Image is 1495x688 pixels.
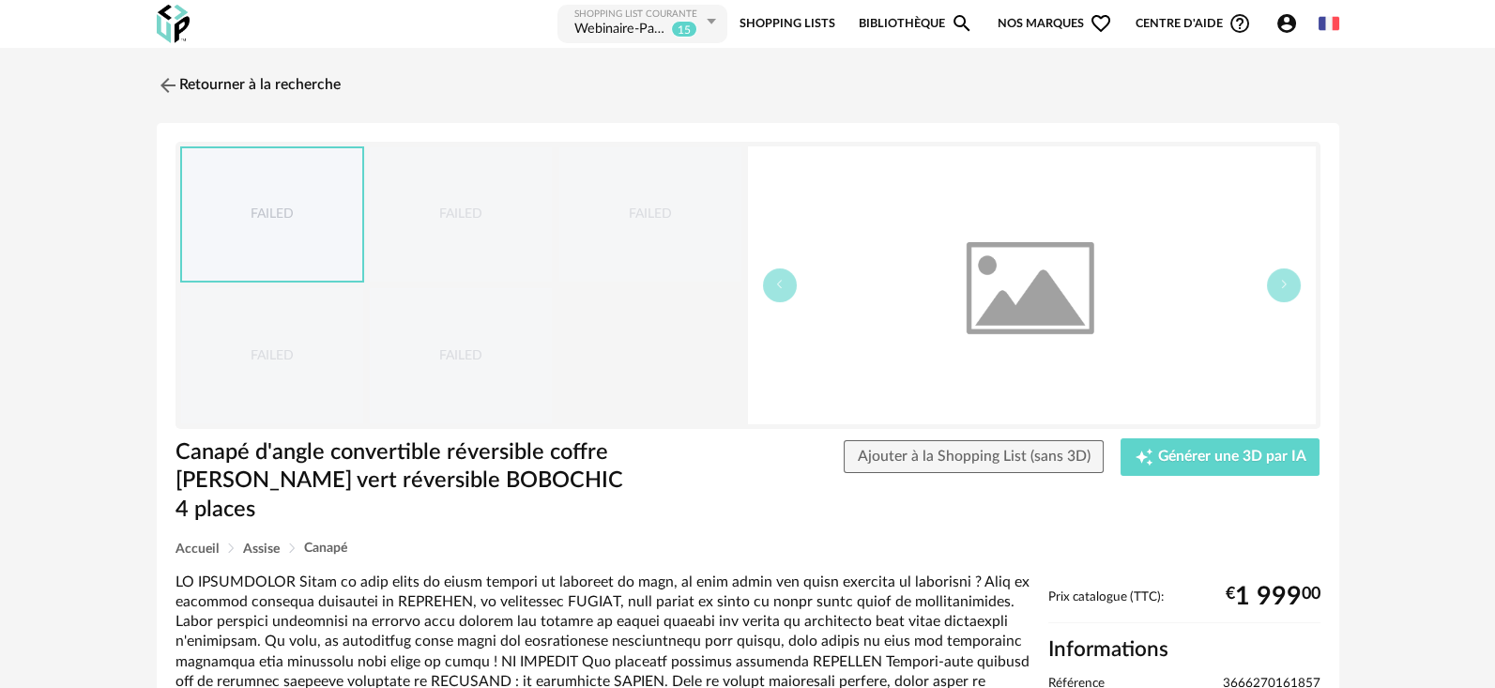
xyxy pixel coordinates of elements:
[574,21,667,39] div: Webinaire-PaletteCAD-UP-23sept
[844,440,1105,474] button: Ajouter à la Shopping List (sans 3D)
[1136,12,1251,35] span: Centre d'aideHelp Circle Outline icon
[1121,438,1320,476] button: Creation icon Générer une 3D par IA
[1048,589,1320,624] div: Prix catalogue (TTC):
[175,542,1320,556] div: Breadcrumb
[181,288,363,422] div: FAILED
[370,147,552,282] div: FAILED
[243,543,280,556] span: Assise
[182,148,362,281] div: FAILED
[748,146,1316,424] img: loading.3d600c4.png
[574,8,702,21] div: Shopping List courante
[1135,448,1153,466] span: Creation icon
[175,543,219,556] span: Accueil
[370,288,552,422] div: FAILED
[157,5,190,43] img: OXP
[559,147,741,282] div: FAILED
[1048,636,1320,664] h2: Informations
[175,438,642,525] h1: Canapé d'angle convertible réversible coffre [PERSON_NAME] vert réversible BOBOCHIC 4 places
[671,21,697,38] sup: 15
[1158,450,1306,465] span: Générer une 3D par IA
[740,3,835,45] a: Shopping Lists
[951,12,973,35] span: Magnify icon
[1275,12,1298,35] span: Account Circle icon
[157,65,341,106] a: Retourner à la recherche
[859,3,973,45] a: BibliothèqueMagnify icon
[998,3,1112,45] span: Nos marques
[1226,589,1320,604] div: € 00
[304,542,347,555] span: Canapé
[1275,12,1306,35] span: Account Circle icon
[1235,589,1302,604] span: 1 999
[1228,12,1251,35] span: Help Circle Outline icon
[858,449,1091,464] span: Ajouter à la Shopping List (sans 3D)
[157,74,179,97] img: svg+xml;base64,PHN2ZyB3aWR0aD0iMjQiIGhlaWdodD0iMjQiIHZpZXdCb3g9IjAgMCAyNCAyNCIgZmlsbD0ibm9uZSIgeG...
[1090,12,1112,35] span: Heart Outline icon
[1319,13,1339,34] img: fr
